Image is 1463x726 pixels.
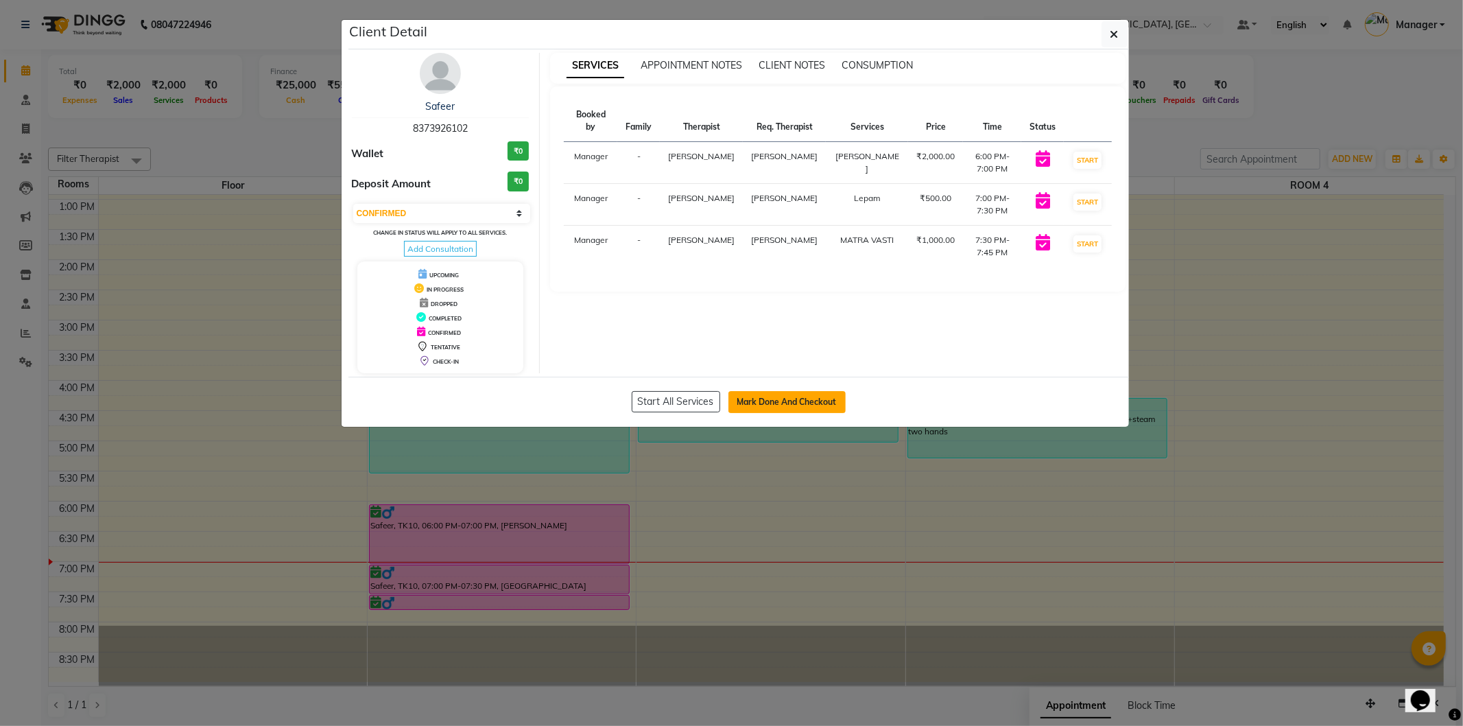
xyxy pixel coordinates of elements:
[564,184,617,226] td: Manager
[751,151,818,161] span: [PERSON_NAME]
[350,21,428,42] h5: Client Detail
[908,100,963,142] th: Price
[617,142,660,184] td: -
[668,151,735,161] span: [PERSON_NAME]
[404,241,477,257] span: Add Consultation
[429,272,459,279] span: UPCOMING
[834,234,900,246] div: MATRA VASTI
[728,391,846,413] button: Mark Done And Checkout
[668,235,735,245] span: [PERSON_NAME]
[834,150,900,175] div: [PERSON_NAME]
[963,142,1021,184] td: 6:00 PM-7:00 PM
[428,329,461,336] span: CONFIRMED
[617,226,660,268] td: -
[508,172,529,191] h3: ₹0
[1073,152,1102,169] button: START
[963,226,1021,268] td: 7:30 PM-7:45 PM
[1021,100,1064,142] th: Status
[564,226,617,268] td: Manager
[508,141,529,161] h3: ₹0
[1073,194,1102,211] button: START
[842,59,913,71] span: CONSUMPTION
[420,53,461,94] img: avatar
[564,100,617,142] th: Booked by
[916,192,955,204] div: ₹500.00
[617,100,660,142] th: Family
[963,184,1021,226] td: 7:00 PM-7:30 PM
[916,150,955,163] div: ₹2,000.00
[1405,671,1449,712] iframe: chat widget
[425,100,455,113] a: Safeer
[743,100,826,142] th: Req. Therapist
[413,122,468,134] span: 8373926102
[567,54,624,78] span: SERVICES
[834,192,900,204] div: Lepam
[751,193,818,203] span: [PERSON_NAME]
[916,234,955,246] div: ₹1,000.00
[433,358,459,365] span: CHECK-IN
[963,100,1021,142] th: Time
[660,100,743,142] th: Therapist
[1073,235,1102,253] button: START
[668,193,735,203] span: [PERSON_NAME]
[431,301,457,307] span: DROPPED
[352,176,431,192] span: Deposit Amount
[427,286,464,293] span: IN PROGRESS
[751,235,818,245] span: [PERSON_NAME]
[431,344,460,351] span: TENTATIVE
[617,184,660,226] td: -
[352,146,384,162] span: Wallet
[632,391,720,412] button: Start All Services
[826,100,908,142] th: Services
[429,315,462,322] span: COMPLETED
[373,229,507,236] small: Change in status will apply to all services.
[759,59,825,71] span: CLIENT NOTES
[564,142,617,184] td: Manager
[641,59,742,71] span: APPOINTMENT NOTES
